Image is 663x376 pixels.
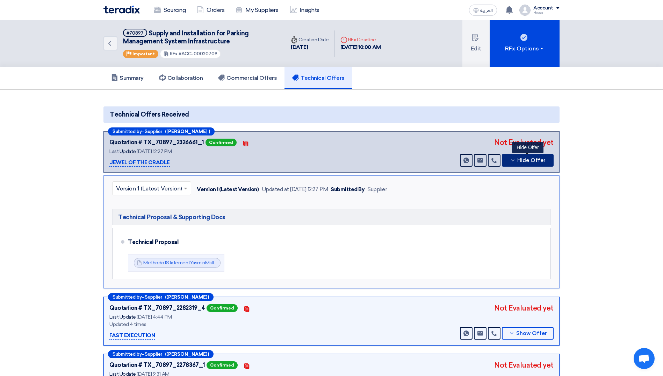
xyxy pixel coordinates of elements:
[128,234,539,251] div: Technical Proposal
[170,51,178,56] span: RFx
[145,352,162,356] span: Supplier
[517,158,546,163] span: Hide Offer
[103,6,140,14] img: Teradix logo
[191,2,230,18] a: Orders
[340,36,381,43] div: RFx Deadline
[230,2,284,18] a: My Suppliers
[462,20,490,67] button: Edit
[108,350,214,358] div: –
[109,314,136,320] span: Last Update
[145,129,162,134] span: Supplier
[218,75,277,82] h5: Commercial Offers
[262,186,328,194] div: Updated at [DATE] 12:27 PM
[151,67,211,89] a: Collaboration
[165,129,210,134] b: ([PERSON_NAME] )
[291,43,329,51] div: [DATE]
[103,67,151,89] a: Summary
[331,186,365,194] div: Submitted By
[132,51,155,56] span: Important
[145,295,162,299] span: Supplier
[292,75,344,82] h5: Technical Offers
[110,110,189,119] span: Technical Offers Received
[165,352,209,356] b: ([PERSON_NAME])
[206,139,237,146] span: Confirmed
[109,148,136,154] span: Last Update
[159,75,203,82] h5: Collaboration
[109,159,170,167] p: JEWEL OF THE CRADLE
[148,2,191,18] a: Sourcing
[179,51,217,56] span: #ACC-00020709
[533,11,560,15] div: Hissa
[469,5,497,16] button: العربية
[494,360,554,370] div: Not Evaluated yet
[533,5,553,11] div: Account
[291,36,329,43] div: Creation Date
[137,148,172,154] span: [DATE] 12:27 PM
[207,361,238,369] span: Confirmed
[143,260,260,266] a: MethodofStatementYasminMall_1756027616410.pdf
[109,321,284,328] div: Updated 4 times
[512,142,543,153] div: Hide Offer
[367,186,387,194] div: Supplier
[480,8,493,13] span: العربية
[197,186,259,194] div: Version 1 (Latest Version)
[516,331,547,336] span: Show Offer
[111,75,144,82] h5: Summary
[113,129,142,134] span: Submitted by
[123,29,277,46] h5: Supply and Installation for Parking Management System Infrastructure
[113,352,142,356] span: Submitted by
[505,44,545,53] div: RFx Options
[109,361,205,369] div: Quotation # TX_70897_2278367_1
[210,67,284,89] a: Commercial Offers
[137,314,172,320] span: [DATE] 4:44 PM
[127,31,144,35] div: #70897
[502,154,554,167] button: Hide Offer
[490,20,560,67] button: RFx Options
[118,213,225,221] span: Technical Proposal & Supporting Docs
[109,304,205,312] div: Quotation # TX_70897_2282319_4
[109,138,204,147] div: Quotation # TX_70897_2326661_1
[108,127,215,135] div: –
[634,348,655,369] div: Open chat
[502,327,554,340] button: Show Offer
[207,304,238,312] span: Confirmed
[165,295,209,299] b: ([PERSON_NAME])
[108,293,214,301] div: –
[284,2,325,18] a: Insights
[340,43,381,51] div: [DATE] 10:00 AM
[519,5,531,16] img: profile_test.png
[284,67,352,89] a: Technical Offers
[109,332,155,340] p: FAST EXECUTION
[113,295,142,299] span: Submitted by
[494,137,554,148] div: Not Evaluated yet
[494,303,554,313] div: Not Evaluated yet
[123,29,249,45] span: Supply and Installation for Parking Management System Infrastructure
